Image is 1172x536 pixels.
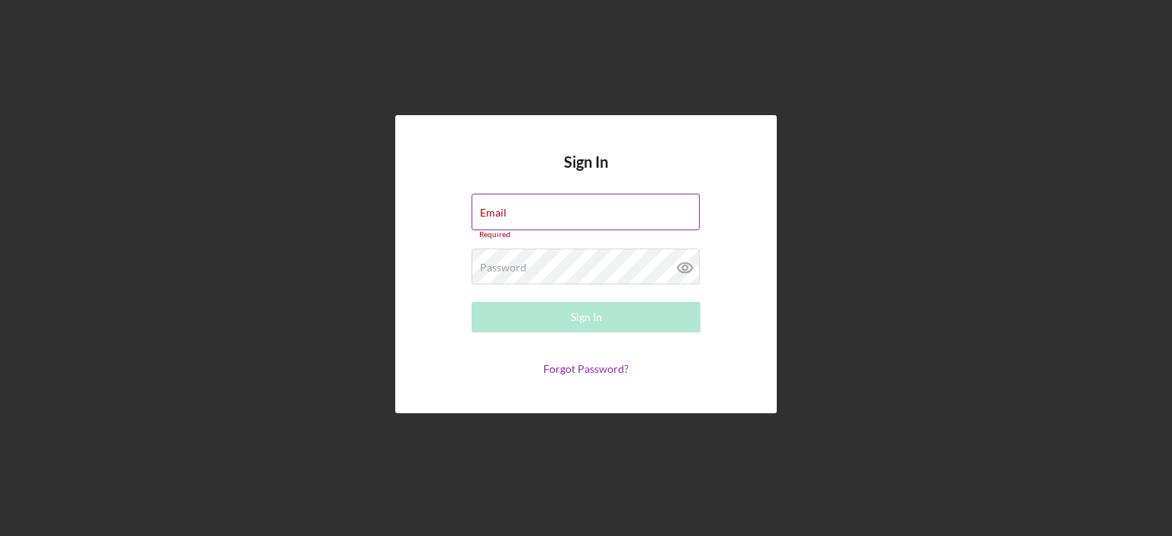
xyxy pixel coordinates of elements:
div: Sign In [571,302,602,332]
div: Required [472,230,700,239]
h4: Sign In [564,153,608,194]
label: Email [480,207,507,219]
button: Sign In [472,302,700,332]
label: Password [480,262,526,274]
a: Forgot Password? [543,362,629,375]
